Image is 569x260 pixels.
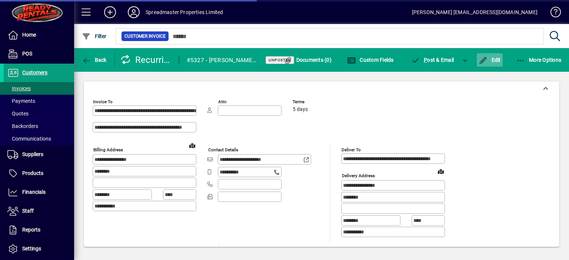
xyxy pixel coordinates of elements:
[7,111,29,117] span: Quotes
[7,98,35,104] span: Payments
[345,53,396,67] button: Custom Fields
[80,53,109,67] button: Back
[82,57,107,63] span: Back
[22,32,36,38] span: Home
[120,54,172,66] div: Recurring Customer Invoice
[283,57,332,63] span: Documents (0)
[22,189,46,195] span: Financials
[4,164,74,183] a: Products
[4,132,74,145] a: Communications
[4,202,74,220] a: Staff
[515,53,563,67] button: More Options
[22,151,43,157] span: Suppliers
[4,82,74,95] a: Invoices
[93,99,113,104] mat-label: Invoice To
[293,99,337,104] span: Terms
[282,53,333,67] button: Documents (0)
[187,54,256,66] div: #5327 - [PERSON_NAME] from [DATE] to [DATE] 1 x 12 Seater van FWT 793
[22,246,41,251] span: Settings
[435,165,447,177] a: View on map
[186,139,198,151] a: View on map
[122,6,146,19] button: Profile
[98,6,122,19] button: Add
[424,57,427,63] span: P
[7,85,31,91] span: Invoices
[4,45,74,63] a: POS
[4,183,74,202] a: Financials
[477,53,503,67] button: Edit
[22,51,32,57] span: POS
[22,170,43,176] span: Products
[22,70,47,75] span: Customers
[407,53,458,67] button: Post & Email
[4,107,74,120] a: Quotes
[330,246,383,251] mat-label: # of occurrences after this
[80,30,109,43] button: Filter
[82,33,107,39] span: Filter
[4,240,74,258] a: Settings
[4,120,74,132] a: Backorders
[124,33,166,40] span: Customer Invoice
[479,57,501,63] span: Edit
[230,246,255,251] mat-label: Recurs every
[4,221,74,239] a: Reports
[347,57,394,63] span: Custom Fields
[269,58,291,63] span: Unposted
[7,123,38,129] span: Backorders
[7,136,51,142] span: Communications
[218,99,226,104] mat-label: Attn
[4,145,74,164] a: Suppliers
[146,6,223,18] div: Spreadmaster Properties Limited
[4,95,74,107] a: Payments
[293,107,308,112] span: 5 days
[545,1,560,26] a: Knowledge Base
[93,246,113,251] mat-label: Deliver via
[74,53,115,67] app-page-header-button: Back
[516,57,562,63] span: More Options
[4,26,74,44] a: Home
[22,208,34,214] span: Staff
[342,147,361,152] mat-label: Deliver To
[412,6,538,18] div: [PERSON_NAME] [EMAIL_ADDRESS][DOMAIN_NAME]
[411,57,454,63] span: ost & Email
[22,227,40,233] span: Reports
